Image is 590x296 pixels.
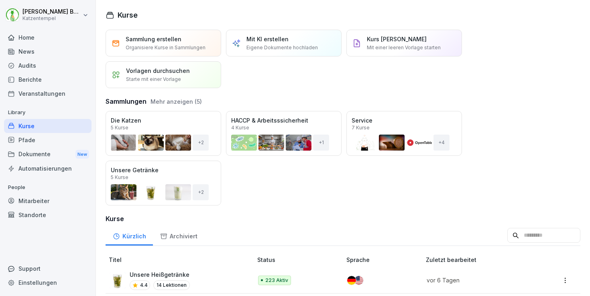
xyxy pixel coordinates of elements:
[231,116,336,125] p: HACCP & Arbeitsssicherheit
[427,276,531,284] p: vor 6 Tagen
[140,282,148,289] p: 4.4
[367,44,441,51] p: Mit einer leeren Vorlage starten
[106,111,221,156] a: Die Katzen5 Kurse+2
[109,256,254,264] p: Titel
[110,272,126,288] img: h4jpfmohrvkvvnkn07ik53sv.png
[126,76,181,83] p: Starte mit einer Vorlage
[153,225,204,246] a: Archiviert
[126,66,190,75] p: Vorlagen durchsuchen
[111,116,216,125] p: Die Katzen
[4,87,92,101] a: Veranstaltungen
[4,276,92,290] a: Einstellungen
[231,125,249,130] p: 4 Kurse
[4,30,92,44] a: Home
[265,277,288,284] p: 223 Aktiv
[246,35,289,43] p: Mit KI erstellen
[106,225,153,246] a: Kürzlich
[4,208,92,222] a: Standorte
[106,161,221,205] a: Unsere Getränke5 Kurse+2
[22,8,81,15] p: [PERSON_NAME] Benedix
[4,44,92,58] a: News
[4,147,92,162] a: DokumenteNew
[111,175,128,180] p: 5 Kurse
[151,97,202,106] button: Mehr anzeigen (5)
[433,135,450,151] div: + 4
[4,147,92,162] div: Dokumente
[246,44,318,51] p: Eigene Dokumente hochladen
[126,44,205,51] p: Organisiere Kurse in Sammlungen
[346,111,462,156] a: Service7 Kurse+4
[426,256,541,264] p: Zuletzt bearbeitet
[126,35,181,43] p: Sammlung erstellen
[354,276,363,285] img: us.svg
[4,262,92,276] div: Support
[193,184,209,200] div: + 2
[352,116,457,125] p: Service
[313,135,329,151] div: + 1
[4,58,92,72] a: Audits
[4,194,92,208] a: Mitarbeiter
[111,125,128,130] p: 5 Kurse
[193,135,209,151] div: + 2
[257,256,344,264] p: Status
[346,256,423,264] p: Sprache
[4,161,92,175] a: Automatisierungen
[4,72,92,87] a: Berichte
[4,119,92,133] a: Kurse
[118,10,138,20] h1: Kurse
[111,166,216,174] p: Unsere Getränke
[352,125,370,130] p: 7 Kurse
[106,97,146,106] h3: Sammlungen
[4,106,92,119] p: Library
[367,35,427,43] p: Kurs [PERSON_NAME]
[106,214,580,224] h3: Kurse
[347,276,356,285] img: de.svg
[4,133,92,147] a: Pfade
[153,280,190,290] p: 14 Lektionen
[75,150,89,159] div: New
[22,16,81,21] p: Katzentempel
[130,270,190,279] p: Unsere Heißgetränke
[4,181,92,194] p: People
[226,111,342,156] a: HACCP & Arbeitsssicherheit4 Kurse+1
